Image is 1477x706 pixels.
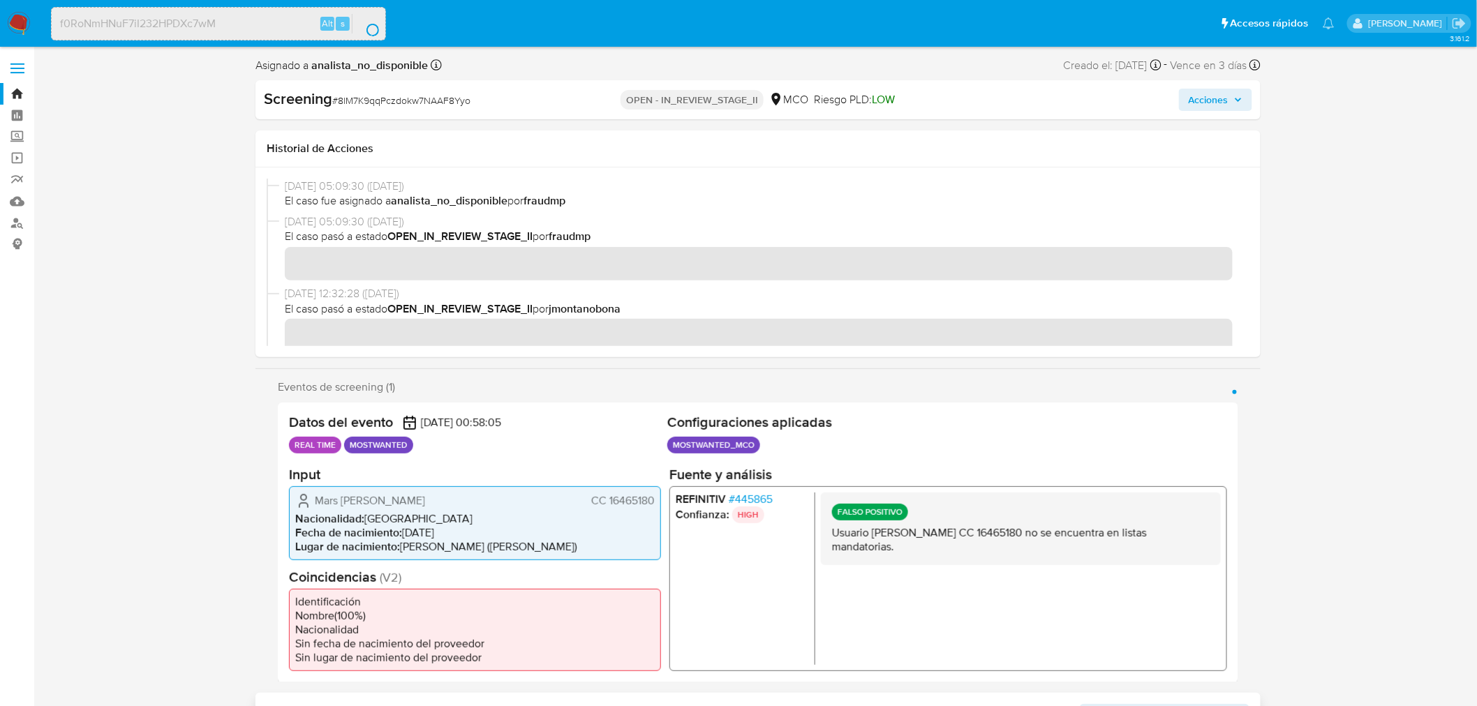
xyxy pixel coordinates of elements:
div: Creado el: [DATE] [1064,56,1161,75]
span: Acciones [1189,89,1229,111]
span: Asignado a [255,58,428,73]
a: Notificaciones [1323,17,1335,29]
span: s [341,17,345,30]
input: Buscar usuario o caso... [52,15,385,33]
span: Accesos rápidos [1231,16,1309,31]
a: Salir [1452,16,1467,31]
span: Vence en 3 días [1171,58,1247,73]
span: - [1164,56,1168,75]
b: Screening [264,87,332,110]
div: MCO [769,92,808,107]
button: Acciones [1179,89,1252,111]
button: search-icon [352,14,380,33]
b: analista_no_disponible [309,57,428,73]
span: # 8lM7K9qqPczdokw7NAAF8Yyo [332,93,470,107]
p: felipe.cayon@mercadolibre.com [1368,17,1447,30]
span: LOW [872,91,895,107]
span: Alt [322,17,333,30]
span: Riesgo PLD: [814,92,895,107]
p: OPEN - IN_REVIEW_STAGE_II [621,90,764,110]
